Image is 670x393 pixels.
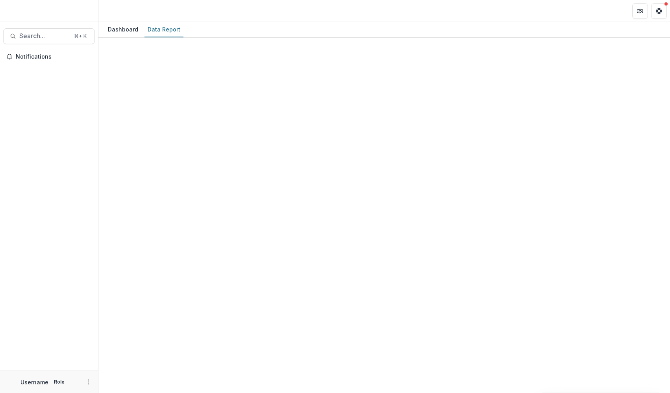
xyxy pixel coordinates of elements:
span: Notifications [16,54,92,60]
p: Role [52,378,67,386]
div: Dashboard [105,24,141,35]
button: Search... [3,28,95,44]
a: Dashboard [105,22,141,37]
span: Search... [19,32,69,40]
div: Data Report [144,24,183,35]
a: Data Report [144,22,183,37]
button: More [84,377,93,387]
button: Partners [632,3,648,19]
button: Notifications [3,50,95,63]
button: Get Help [651,3,667,19]
div: ⌘ + K [72,32,88,41]
p: Username [20,378,48,386]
